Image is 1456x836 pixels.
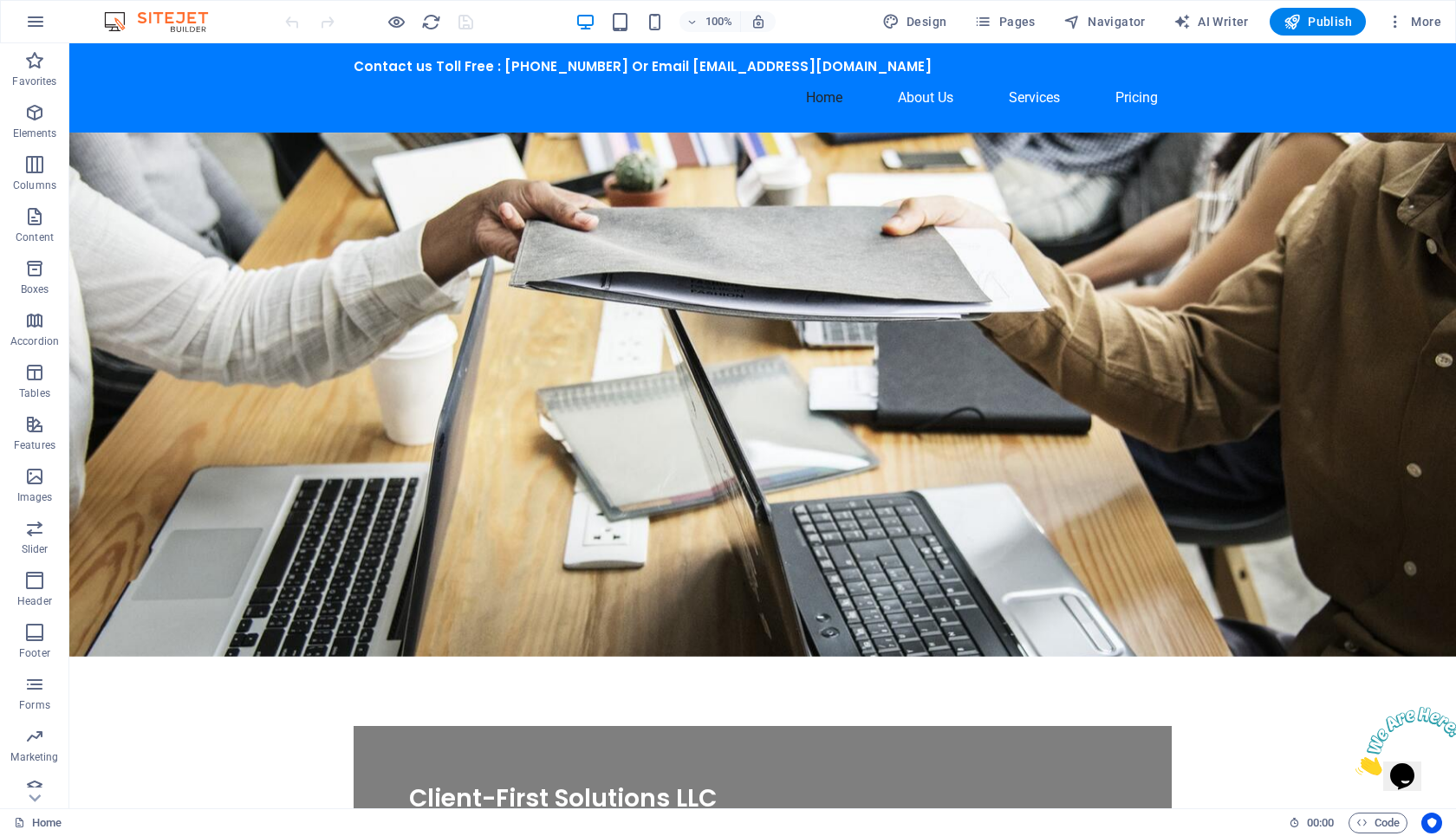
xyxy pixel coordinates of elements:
[19,386,50,400] p: Tables
[1173,13,1249,30] span: AI Writer
[17,490,53,504] p: Images
[7,7,114,75] img: Chat attention grabber
[14,813,62,833] a: Click to cancel selection. Double-click to open Pages
[1063,13,1146,30] span: Navigator
[19,698,50,712] p: Forms
[19,646,50,660] p: Footer
[14,438,55,452] p: Features
[13,178,56,192] p: Columns
[21,282,49,296] p: Boxes
[17,594,52,608] p: Header
[705,11,733,32] h6: 100%
[22,542,49,556] p: Slider
[974,13,1035,30] span: Pages
[1289,813,1335,833] h6: Session time
[16,230,54,244] p: Content
[1319,816,1322,829] span: :
[420,11,441,32] button: reload
[1421,813,1442,833] button: Usercentrics
[1167,8,1256,36] button: AI Writer
[1284,13,1352,30] span: Publish
[100,11,230,32] img: Editor Logo
[1349,813,1407,833] button: Code
[1387,13,1441,30] span: More
[751,14,766,29] i: On resize automatically adjust zoom level to fit chosen device.
[967,8,1042,36] button: Pages
[875,8,954,36] div: Design (Ctrl+Alt+Y)
[386,11,406,32] button: Click here to leave preview mode and continue editing
[1356,813,1400,833] span: Code
[1270,8,1366,36] button: Publish
[882,13,947,30] span: Design
[12,75,56,88] p: Favorites
[1307,813,1334,833] span: 00 00
[10,334,59,348] p: Accordion
[1279,657,1387,739] iframe: chat widget
[1380,8,1448,36] button: More
[679,11,741,32] button: 100%
[875,8,954,36] button: Design
[1056,8,1153,36] button: Navigator
[421,12,441,32] i: Reload page
[13,126,57,140] p: Elements
[10,750,58,764] p: Marketing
